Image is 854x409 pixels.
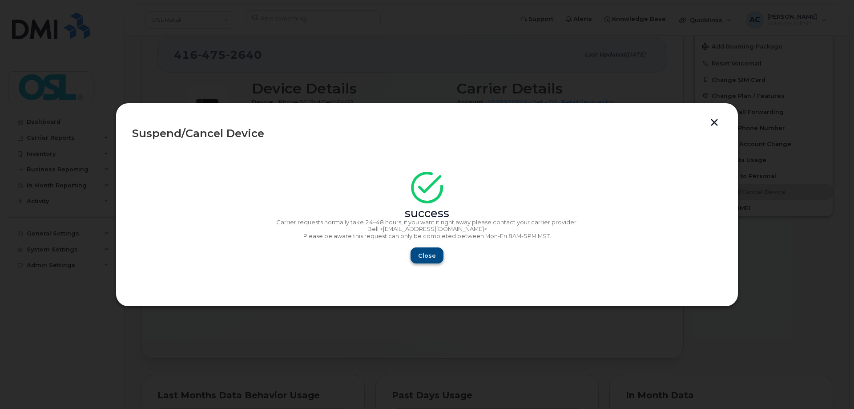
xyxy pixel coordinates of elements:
[132,210,722,217] div: success
[132,219,722,226] p: Carrier requests normally take 24–48 hours, if you want it right away please contact your carrier...
[132,128,722,139] div: Suspend/Cancel Device
[411,247,443,263] button: Close
[132,233,722,240] p: Please be aware this request can only be completed between Mon-Fri 8AM-5PM MST.
[132,226,722,233] p: Bell <[EMAIL_ADDRESS][DOMAIN_NAME]>
[418,251,436,260] span: Close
